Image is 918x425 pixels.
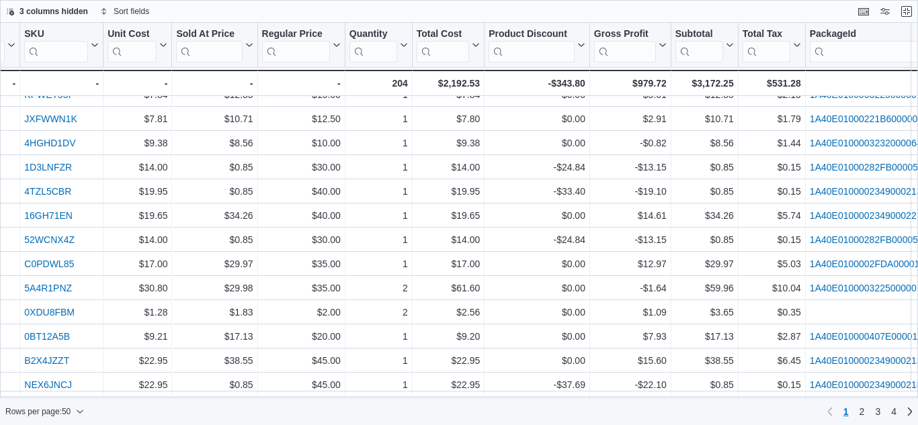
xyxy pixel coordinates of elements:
span: 4 [891,405,896,418]
div: $30.80 [108,280,167,296]
div: $17.00 [108,256,167,272]
div: -$0.82 [594,135,667,151]
span: 2 [860,405,865,418]
div: -$13.15 [594,232,667,248]
div: $2.91 [594,111,667,127]
div: Product Discount [489,28,575,41]
a: B2X4JZZT [24,355,69,366]
div: $0.85 [177,183,253,199]
div: $29.97 [177,256,253,272]
button: SKU [24,28,99,62]
div: $9.20 [417,328,480,344]
button: Total Tax [743,28,801,62]
button: Subtotal [675,28,734,62]
div: $3,172.25 [675,75,734,91]
div: $22.95 [417,352,480,369]
div: $30.00 [262,232,341,248]
div: $0.85 [675,377,734,393]
button: 3 columns hidden [1,3,93,19]
div: $59.96 [675,280,734,296]
div: $10.71 [177,111,253,127]
button: Page 1 of 4 [838,401,854,422]
div: $19.65 [417,207,480,224]
div: $1.79 [743,111,801,127]
div: 1 [349,256,408,272]
button: Exit fullscreen [899,3,915,19]
div: $2,192.53 [417,75,480,91]
div: $29.97 [675,256,734,272]
div: 204 [349,75,408,91]
div: - [24,75,99,91]
a: 1D3LNFZR [24,162,72,173]
div: $5.03 [743,256,801,272]
div: $0.00 [489,304,585,320]
button: Sort fields [95,3,155,19]
div: -$24.84 [489,159,585,175]
div: -$1.64 [594,280,667,296]
div: Total Tax [743,28,790,41]
div: $2.56 [417,304,480,320]
div: - [176,75,253,91]
div: Product Discount [489,28,575,62]
div: SKU [24,28,88,41]
div: $40.00 [262,207,341,224]
div: $1.09 [594,304,667,320]
div: $40.00 [262,183,341,199]
div: $2.87 [743,328,801,344]
div: $0.35 [743,304,801,320]
div: Quantity [349,28,397,41]
div: $0.00 [489,280,585,296]
div: $19.95 [108,183,167,199]
div: $7.81 [108,111,167,127]
div: Regular Price [262,28,330,62]
div: $17.00 [417,256,480,272]
div: $2.00 [262,304,341,320]
div: -$22.10 [594,377,667,393]
div: $14.00 [108,232,167,248]
nav: Pagination for preceding grid [822,401,918,422]
div: Subtotal [675,28,723,62]
div: Subtotal [675,28,723,41]
button: Previous page [822,404,838,420]
div: $0.85 [177,159,253,175]
button: Product Discount [489,28,585,62]
button: Total Cost [417,28,480,62]
div: $12.97 [594,256,667,272]
div: Total Cost [417,28,469,41]
span: Sort fields [114,6,149,17]
div: Gross Profit [594,28,656,41]
div: $30.00 [262,159,341,175]
div: $20.00 [262,328,341,344]
div: $0.15 [743,232,801,248]
div: $10.71 [675,111,734,127]
div: $7.93 [594,328,667,344]
div: $7.80 [417,111,480,127]
div: 1 [349,328,408,344]
div: $0.15 [743,183,801,199]
a: C0PDWL85 [24,258,74,269]
ul: Pagination for preceding grid [838,401,902,422]
div: $22.95 [108,352,167,369]
div: $61.60 [417,280,480,296]
div: $0.85 [177,232,253,248]
div: Quantity [349,28,397,62]
div: -$19.10 [594,183,667,199]
div: -$33.40 [489,183,585,199]
div: $6.45 [743,352,801,369]
div: $10.00 [262,135,341,151]
div: Sold At Price [176,28,242,62]
div: 1 [349,207,408,224]
div: 1 [349,377,408,393]
div: -$13.15 [594,159,667,175]
div: Gross Profit [594,28,656,62]
div: $14.00 [417,159,480,175]
div: $1.44 [743,135,801,151]
div: $9.38 [417,135,480,151]
div: $0.00 [489,256,585,272]
button: Regular Price [262,28,341,62]
a: 0BT12A5B [24,331,70,342]
a: 52WCNX4Z [24,234,75,245]
div: 1 [349,159,408,175]
div: $0.00 [489,135,585,151]
div: Total Tax [743,28,790,62]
